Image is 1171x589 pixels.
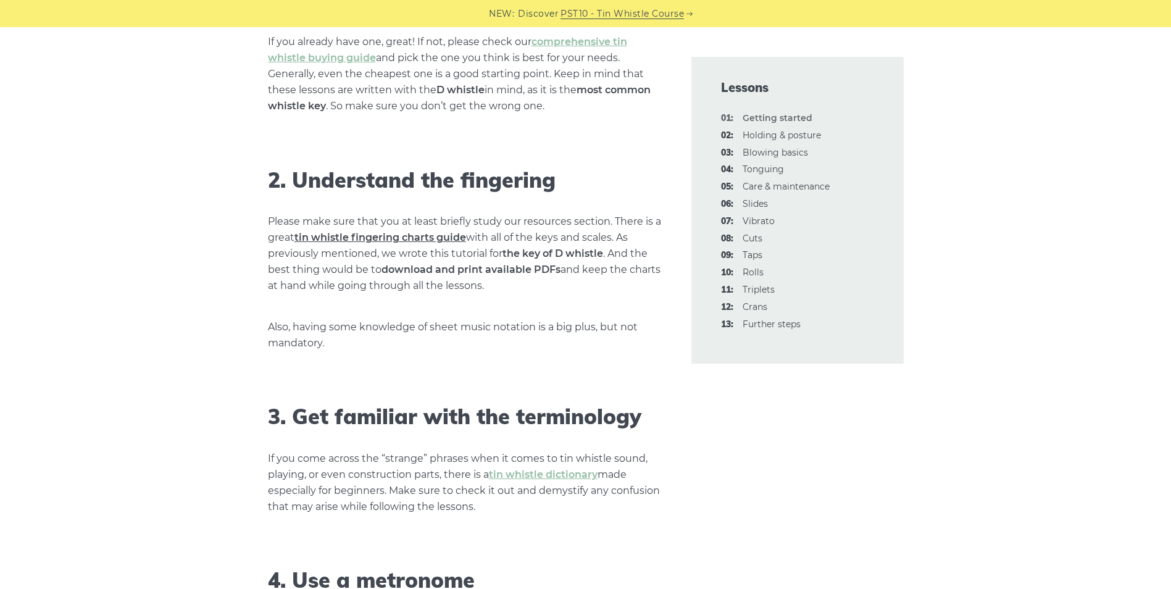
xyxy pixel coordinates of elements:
a: 05:Care & maintenance [743,181,830,192]
h2: 2. Understand the fingering [268,168,662,193]
a: 06:Slides [743,198,768,209]
a: 07:Vibrato [743,215,775,227]
a: 11:Triplets [743,284,775,295]
a: 08:Cuts [743,233,762,244]
a: 03:Blowing basics [743,147,808,158]
span: 02: [721,128,733,143]
strong: the key of D whistle [502,248,603,259]
span: 12: [721,300,733,315]
a: tin whistle dictionary [489,469,598,480]
a: 10:Rolls [743,267,764,278]
a: 09:Taps [743,249,762,261]
span: 13: [721,317,733,332]
p: Also, having some knowledge of sheet music notation is a big plus, but not mandatory. [268,319,662,351]
span: 11: [721,283,733,298]
span: 06: [721,197,733,212]
strong: download and print available PDFs [381,264,560,275]
a: 13:Further steps [743,319,801,330]
span: 10: [721,265,733,280]
span: 01: [721,111,733,126]
a: 02:Holding & posture [743,130,821,141]
strong: Getting started [743,112,812,123]
span: Discover [518,7,559,21]
span: 03: [721,146,733,161]
a: 04:Tonguing [743,164,784,175]
a: tin whistle fingering charts guide [294,232,466,243]
span: 08: [721,232,733,246]
span: 09: [721,248,733,263]
a: PST10 - Tin Whistle Course [560,7,684,21]
a: 12:Crans [743,301,767,312]
p: If you come across the “strange” phrases when it comes to tin whistle sound, playing, or even con... [268,451,662,515]
strong: D whistle [436,84,485,96]
p: If you already have one, great! If not, please check our and pick the one you think is best for y... [268,34,662,114]
h2: 3. Get familiar with the terminology [268,404,662,430]
p: Please make sure that you at least briefly study our resources section. There is a great with all... [268,214,662,294]
span: 04: [721,162,733,177]
span: 05: [721,180,733,194]
span: Lessons [721,79,874,96]
span: 07: [721,214,733,229]
span: NEW: [489,7,514,21]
